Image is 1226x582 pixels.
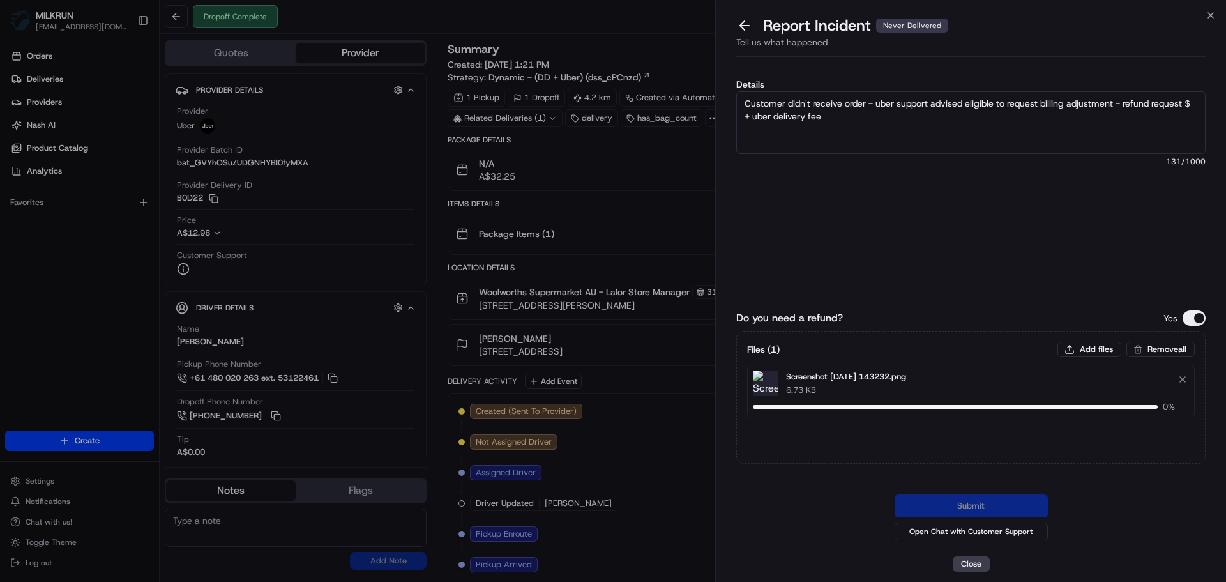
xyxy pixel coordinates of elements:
[1163,401,1186,413] span: 0 %
[736,36,1206,57] div: Tell us what happened
[736,80,1206,89] label: Details
[736,91,1206,154] textarea: Customer didn't receive order - uber support advised eligible to request billing adjustment - ref...
[786,385,906,396] p: 6.73 KB
[1057,342,1121,357] button: Add files
[753,371,778,396] img: Screenshot 2025-08-19 143232.png
[895,523,1048,540] button: Open Chat with Customer Support
[747,343,780,356] h3: Files ( 1 )
[736,310,843,326] label: Do you need a refund?
[1174,371,1192,388] button: Remove file
[786,371,906,383] p: Screenshot [DATE] 143232.png
[1163,312,1177,325] p: Yes
[736,157,1206,167] span: 131 /1000
[1126,342,1195,357] button: Removeall
[876,19,948,33] div: Never Delivered
[953,556,990,572] button: Close
[763,15,948,36] p: Report Incident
